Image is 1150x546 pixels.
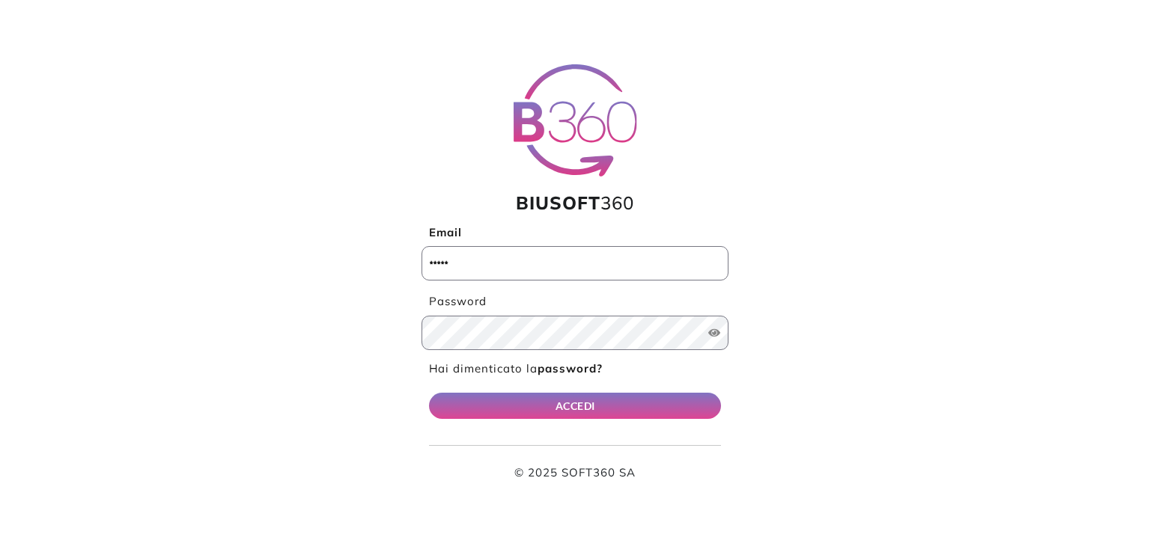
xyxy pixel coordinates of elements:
[429,464,721,482] p: © 2025 SOFT360 SA
[429,361,603,375] a: Hai dimenticato lapassword?
[422,192,728,214] h1: 360
[429,393,721,419] button: ACCEDI
[516,191,600,214] span: BIUSOFT
[538,361,603,375] b: password?
[429,225,462,239] b: Email
[422,293,728,310] label: Password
